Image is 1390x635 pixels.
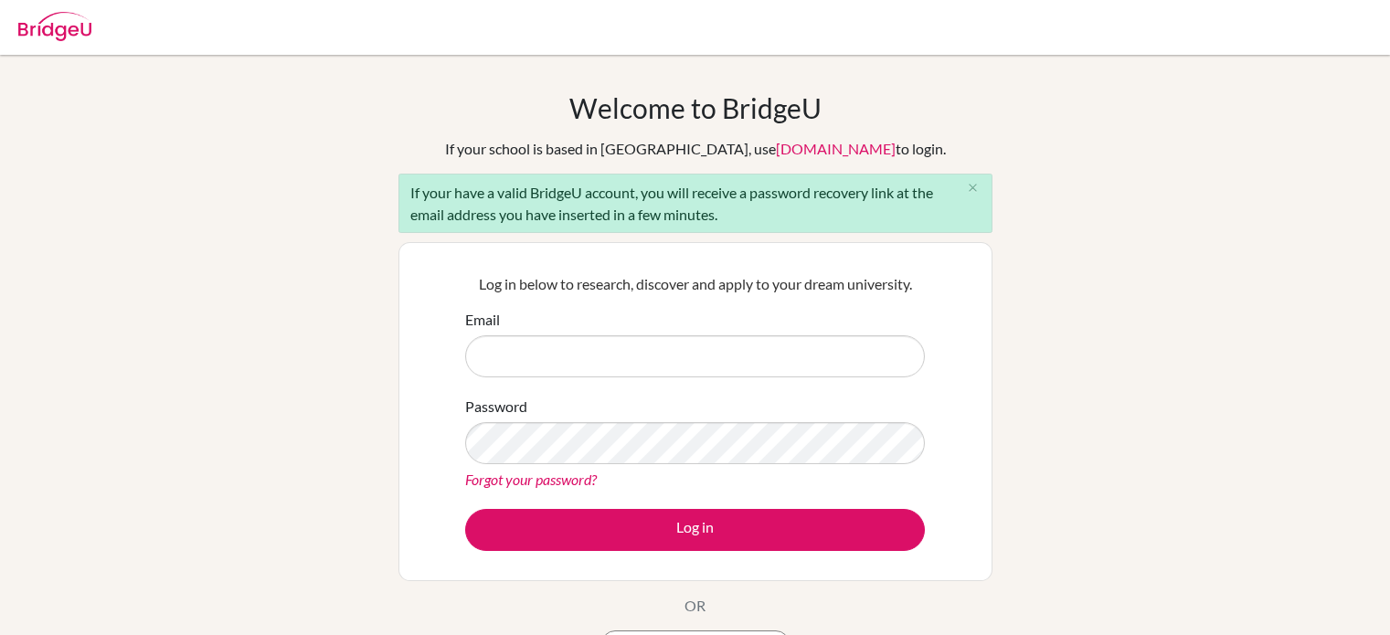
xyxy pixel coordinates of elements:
label: Email [465,309,500,331]
label: Password [465,396,527,418]
div: If your school is based in [GEOGRAPHIC_DATA], use to login. [445,138,946,160]
p: OR [684,595,706,617]
button: Close [955,175,992,202]
div: If your have a valid BridgeU account, you will receive a password recovery link at the email addr... [398,174,992,233]
a: Forgot your password? [465,471,597,488]
img: Bridge-U [18,12,91,41]
p: Log in below to research, discover and apply to your dream university. [465,273,925,295]
a: [DOMAIN_NAME] [776,140,896,157]
button: Log in [465,509,925,551]
i: close [966,181,980,195]
h1: Welcome to BridgeU [569,91,822,124]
